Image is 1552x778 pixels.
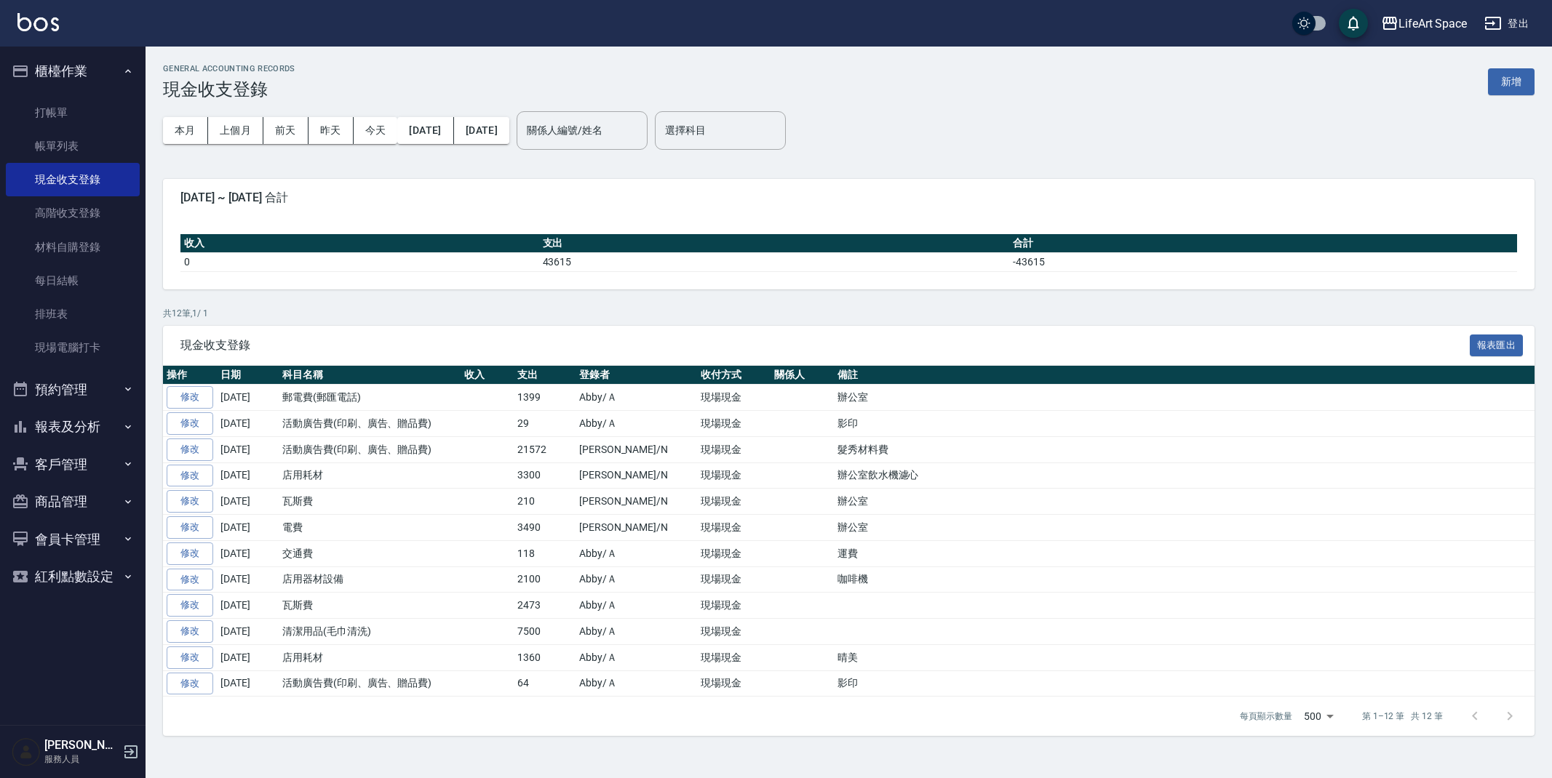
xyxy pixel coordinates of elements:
th: 收付方式 [697,366,771,385]
button: 本月 [163,117,208,144]
td: Abby/Ａ [576,670,697,697]
a: 新增 [1488,74,1535,88]
button: 新增 [1488,68,1535,95]
td: 2100 [514,566,576,593]
td: Abby/Ａ [576,593,697,619]
button: 登出 [1479,10,1535,37]
th: 備註 [834,366,1535,385]
td: [DATE] [217,489,279,515]
button: 櫃檯作業 [6,52,140,90]
button: 前天 [263,117,309,144]
button: 紅利點數設定 [6,558,140,595]
button: [DATE] [454,117,509,144]
td: 活動廣告費(印刷、廣告、贈品費) [279,670,461,697]
td: 210 [514,489,576,515]
td: Abby/Ａ [576,644,697,670]
button: 報表及分析 [6,408,140,446]
td: 電費 [279,515,461,541]
span: [DATE] ~ [DATE] 合計 [180,191,1517,205]
td: 活動廣告費(印刷、廣告、贈品費) [279,436,461,462]
td: 店用耗材 [279,462,461,489]
th: 科目名稱 [279,366,461,385]
button: LifeArt Space [1375,9,1473,39]
td: 118 [514,540,576,566]
td: 現場現金 [697,436,771,462]
th: 登錄者 [576,366,697,385]
a: 修改 [167,516,213,539]
button: 會員卡管理 [6,521,140,558]
td: 活動廣告費(印刷、廣告、贈品費) [279,411,461,437]
th: 收入 [461,366,514,385]
td: 影印 [834,670,1535,697]
td: [DATE] [217,593,279,619]
button: save [1339,9,1368,38]
td: 運費 [834,540,1535,566]
button: [DATE] [397,117,453,144]
td: 64 [514,670,576,697]
td: [PERSON_NAME]/N [576,515,697,541]
td: 0 [180,252,539,271]
td: [DATE] [217,515,279,541]
td: 現場現金 [697,489,771,515]
td: 現場現金 [697,619,771,645]
td: [PERSON_NAME]/N [576,436,697,462]
td: 瓦斯費 [279,489,461,515]
td: 2473 [514,593,576,619]
a: 高階收支登錄 [6,196,140,230]
img: Logo [17,13,59,31]
td: 現場現金 [697,670,771,697]
td: Abby/Ａ [576,619,697,645]
a: 修改 [167,490,213,513]
a: 修改 [167,465,213,487]
td: [DATE] [217,644,279,670]
div: LifeArt Space [1398,15,1467,33]
p: 共 12 筆, 1 / 1 [163,307,1535,320]
td: 現場現金 [697,540,771,566]
a: 排班表 [6,297,140,331]
td: 現場現金 [697,411,771,437]
td: 咖啡機 [834,566,1535,593]
td: 43615 [539,252,1010,271]
td: 店用器材設備 [279,566,461,593]
a: 材料自購登錄 [6,230,140,264]
td: [DATE] [217,462,279,489]
a: 修改 [167,673,213,695]
td: Abby/Ａ [576,411,697,437]
td: 店用耗材 [279,644,461,670]
a: 修改 [167,438,213,461]
td: 21572 [514,436,576,462]
a: 修改 [167,386,213,409]
td: 郵電費(郵匯電話) [279,385,461,411]
th: 操作 [163,366,217,385]
td: -43615 [1009,252,1517,271]
button: 報表匯出 [1470,334,1524,357]
p: 每頁顯示數量 [1240,710,1292,723]
button: 今天 [354,117,398,144]
button: 昨天 [309,117,354,144]
td: 3490 [514,515,576,541]
a: 報表匯出 [1470,337,1524,351]
td: 現場現金 [697,644,771,670]
img: Person [12,737,41,766]
td: 29 [514,411,576,437]
span: 現金收支登錄 [180,338,1470,353]
td: [PERSON_NAME]/N [576,489,697,515]
td: [DATE] [217,540,279,566]
td: 辦公室 [834,385,1535,411]
td: 現場現金 [697,515,771,541]
a: 修改 [167,594,213,617]
td: 辦公室 [834,489,1535,515]
td: 現場現金 [697,462,771,489]
h3: 現金收支登錄 [163,79,295,100]
a: 修改 [167,542,213,565]
td: 現場現金 [697,566,771,593]
h2: GENERAL ACCOUNTING RECORDS [163,64,295,73]
td: [PERSON_NAME]/N [576,462,697,489]
a: 帳單列表 [6,129,140,163]
p: 服務人員 [44,753,119,766]
th: 關係人 [771,366,834,385]
th: 合計 [1009,234,1517,253]
td: Abby/Ａ [576,540,697,566]
td: 1399 [514,385,576,411]
td: [DATE] [217,670,279,697]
